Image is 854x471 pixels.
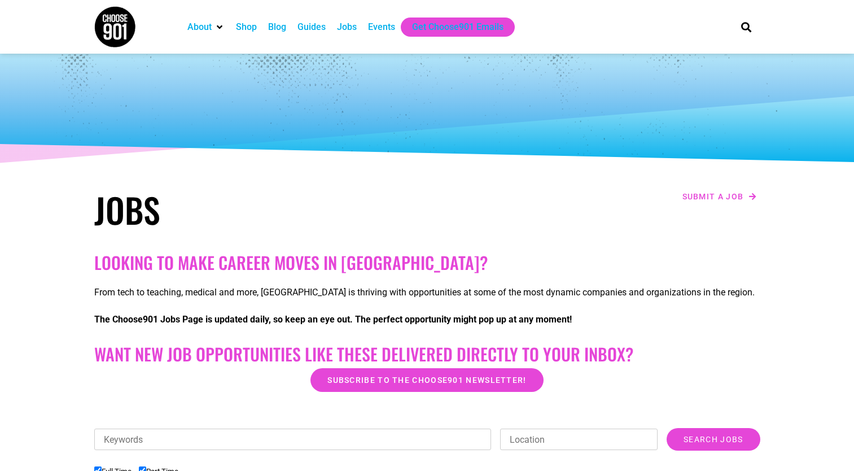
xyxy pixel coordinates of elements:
a: Events [368,20,395,34]
a: About [187,20,212,34]
a: Blog [268,20,286,34]
a: Shop [236,20,257,34]
span: Subscribe to the Choose901 newsletter! [327,376,526,384]
h2: Looking to make career moves in [GEOGRAPHIC_DATA]? [94,252,760,273]
strong: The Choose901 Jobs Page is updated daily, so keep an eye out. The perfect opportunity might pop u... [94,314,572,325]
input: Keywords [94,429,492,450]
h2: Want New Job Opportunities like these Delivered Directly to your Inbox? [94,344,760,364]
input: Location [500,429,658,450]
a: Submit a job [679,189,760,204]
div: Search [737,18,755,36]
span: Submit a job [682,193,744,200]
div: About [182,18,230,37]
p: From tech to teaching, medical and more, [GEOGRAPHIC_DATA] is thriving with opportunities at some... [94,286,760,299]
a: Guides [297,20,326,34]
a: Subscribe to the Choose901 newsletter! [310,368,543,392]
input: Search Jobs [667,428,760,451]
a: Jobs [337,20,357,34]
h1: Jobs [94,189,422,230]
nav: Main nav [182,18,721,37]
a: Get Choose901 Emails [412,20,503,34]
